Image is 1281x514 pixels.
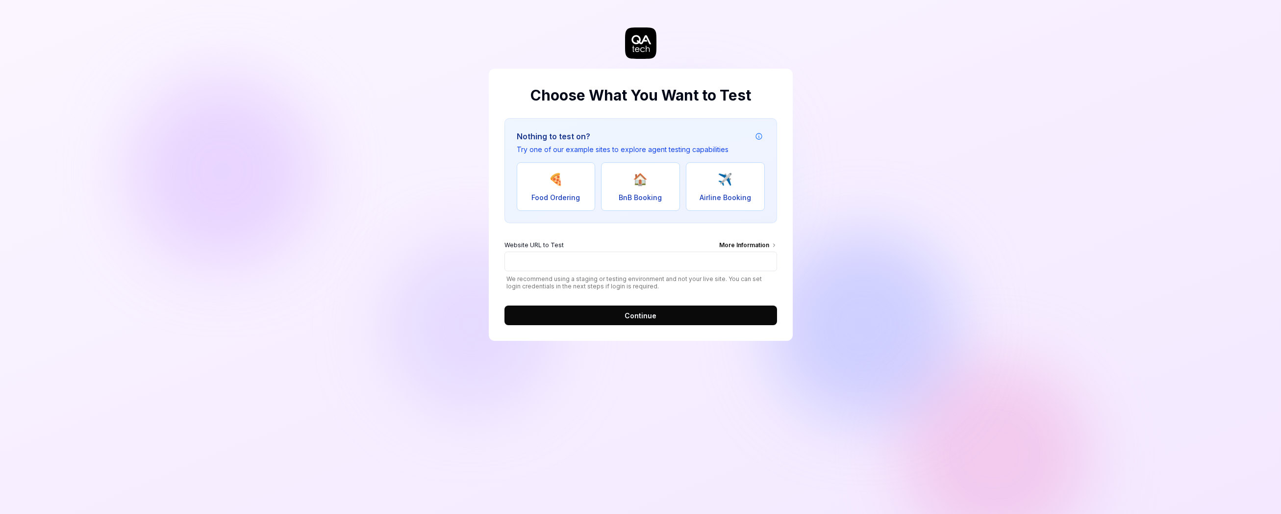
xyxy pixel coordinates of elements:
[686,162,765,211] button: ✈️Airline Booking
[633,171,648,188] span: 🏠
[753,130,765,142] button: Example attribution information
[601,162,680,211] button: 🏠BnB Booking
[619,192,662,203] span: BnB Booking
[718,171,732,188] span: ✈️
[625,310,656,321] span: Continue
[517,162,596,211] button: 🍕Food Ordering
[700,192,751,203] span: Airline Booking
[504,306,777,325] button: Continue
[531,192,580,203] span: Food Ordering
[504,241,564,252] span: Website URL to Test
[504,275,777,290] span: We recommend using a staging or testing environment and not your live site. You can set login cre...
[549,171,563,188] span: 🍕
[504,252,777,271] input: Website URL to TestMore Information
[504,84,777,106] h2: Choose What You Want to Test
[517,130,728,142] h3: Nothing to test on?
[517,144,728,154] p: Try one of our example sites to explore agent testing capabilities
[719,241,777,252] div: More Information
